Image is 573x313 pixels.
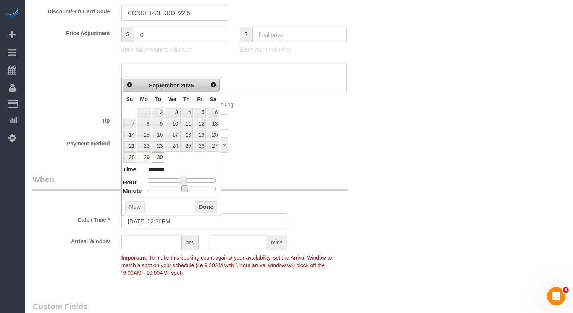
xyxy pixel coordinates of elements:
a: 18 [180,130,193,140]
a: 25 [180,141,193,152]
a: 13 [207,119,219,129]
label: Discount/Gift Card Code [27,5,116,15]
a: 24 [165,141,179,152]
a: 20 [207,130,219,140]
legend: When [32,174,348,191]
span: Friday [197,96,202,102]
a: 23 [152,141,164,152]
a: 10 [165,119,179,129]
span: Monday [140,96,148,102]
a: 28 [123,152,136,163]
dt: Time [123,165,137,175]
a: 11 [180,119,193,129]
a: 30 [152,152,164,163]
button: Done [195,201,217,213]
span: $ [121,27,134,42]
span: Saturday [210,96,216,102]
label: Payment method [27,137,116,147]
label: Arrival Window [27,235,116,245]
span: To make this booking count against your availability, set the Arrival Window to match a spot on y... [121,255,332,276]
iframe: Intercom live chat [547,287,565,305]
label: Price Adjustment [27,27,116,37]
span: $ [240,27,252,42]
dt: Hour [123,178,137,188]
span: Prev [126,82,132,88]
a: 2 [152,108,164,118]
a: 6 [207,108,219,118]
a: Next [208,80,219,90]
a: 3 [165,108,179,118]
span: Sunday [126,96,133,102]
a: 16 [152,130,164,140]
input: MM/DD/YYYY HH:MM [121,213,287,229]
label: Date / Time * [27,213,116,224]
p: Enter your Final Price [240,46,347,53]
span: Next [210,82,216,88]
img: Automaid Logo [5,8,20,18]
input: final price [252,27,347,42]
label: Tip [27,114,116,124]
a: 5 [194,108,206,118]
span: Thursday [183,96,190,102]
a: 8 [137,119,151,129]
a: 7 [123,119,136,129]
a: 26 [194,141,206,152]
a: 9 [152,119,164,129]
a: 17 [165,130,179,140]
button: Now [125,201,145,213]
a: 4 [180,108,193,118]
a: 19 [194,130,206,140]
span: September [149,82,179,89]
span: Wednesday [168,96,176,102]
span: 5 [563,287,569,293]
a: 27 [207,141,219,152]
a: Prev [124,80,135,90]
a: 14 [123,130,136,140]
strong: Important: [121,255,148,261]
a: 22 [137,141,151,152]
span: Tuesday [155,96,161,102]
a: 15 [137,130,151,140]
a: 21 [123,141,136,152]
a: 1 [137,108,151,118]
a: 12 [194,119,206,129]
span: hrs [182,235,199,250]
span: mins [266,235,287,250]
dt: Minute [123,187,142,196]
a: 29 [137,152,151,163]
p: Enter the Amount to Adjust, or [121,46,228,53]
span: 2025 [181,82,194,89]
